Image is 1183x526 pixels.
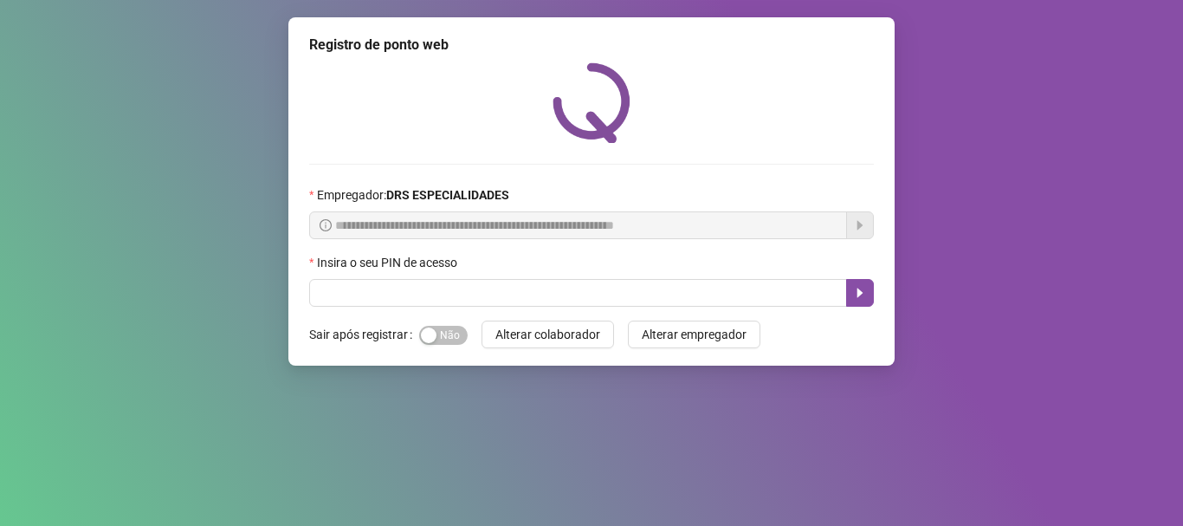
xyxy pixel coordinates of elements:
[317,185,509,205] span: Empregador :
[386,188,509,202] strong: DRS ESPECIALIDADES
[628,321,760,348] button: Alterar empregador
[309,35,874,55] div: Registro de ponto web
[309,253,469,272] label: Insira o seu PIN de acesso
[320,219,332,231] span: info-circle
[309,321,419,348] label: Sair após registrar
[853,286,867,300] span: caret-right
[495,325,600,344] span: Alterar colaborador
[482,321,614,348] button: Alterar colaborador
[642,325,747,344] span: Alterar empregador
[553,62,630,143] img: QRPoint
